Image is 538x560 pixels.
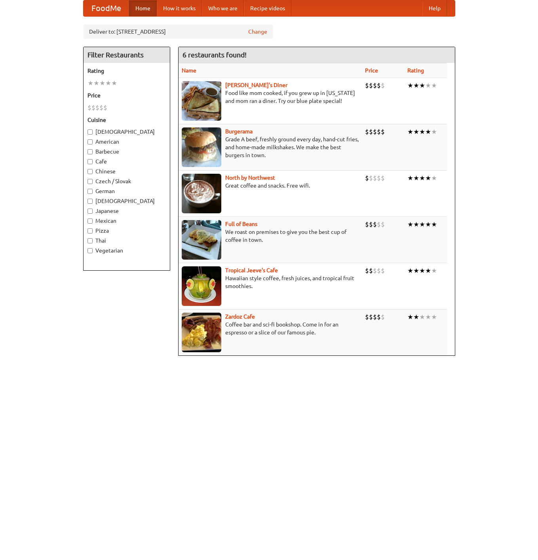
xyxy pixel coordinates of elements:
[381,127,385,136] li: $
[369,313,373,321] li: $
[365,313,369,321] li: $
[103,103,107,112] li: $
[87,237,166,245] label: Thai
[373,266,377,275] li: $
[377,174,381,182] li: $
[87,116,166,124] h5: Cuisine
[225,82,287,88] a: [PERSON_NAME]'s Diner
[202,0,244,16] a: Who we are
[225,221,257,227] a: Full of Beans
[425,220,431,229] li: ★
[431,81,437,90] li: ★
[87,238,93,243] input: Thai
[87,167,166,175] label: Chinese
[377,220,381,229] li: $
[87,209,93,214] input: Japanese
[95,103,99,112] li: $
[407,67,424,74] a: Rating
[381,81,385,90] li: $
[377,127,381,136] li: $
[182,135,359,159] p: Grade A beef, freshly ground every day, hand-cut fries, and home-made milkshakes. We make the bes...
[87,217,166,225] label: Mexican
[373,174,377,182] li: $
[182,81,221,121] img: sallys.jpg
[381,220,385,229] li: $
[365,174,369,182] li: $
[87,197,166,205] label: [DEMOGRAPHIC_DATA]
[83,25,273,39] div: Deliver to: [STREET_ADDRESS]
[182,274,359,290] p: Hawaiian style coffee, fresh juices, and tropical fruit smoothies.
[365,266,369,275] li: $
[425,127,431,136] li: ★
[377,313,381,321] li: $
[99,103,103,112] li: $
[87,91,166,99] h5: Price
[407,220,413,229] li: ★
[413,220,419,229] li: ★
[425,174,431,182] li: ★
[87,148,166,156] label: Barbecue
[182,266,221,306] img: jeeves.jpg
[431,127,437,136] li: ★
[87,247,166,254] label: Vegetarian
[373,81,377,90] li: $
[182,174,221,213] img: north.jpg
[87,103,91,112] li: $
[365,67,378,74] a: Price
[182,67,196,74] a: Name
[87,227,166,235] label: Pizza
[419,81,425,90] li: ★
[377,266,381,275] li: $
[84,0,129,16] a: FoodMe
[91,103,95,112] li: $
[419,266,425,275] li: ★
[87,207,166,215] label: Japanese
[225,128,253,135] b: Burgerama
[431,220,437,229] li: ★
[407,174,413,182] li: ★
[407,266,413,275] li: ★
[413,127,419,136] li: ★
[407,81,413,90] li: ★
[225,267,278,273] a: Tropical Jeeve's Cafe
[373,127,377,136] li: $
[87,169,93,174] input: Chinese
[87,67,166,75] h5: Rating
[129,0,157,16] a: Home
[422,0,447,16] a: Help
[431,266,437,275] li: ★
[244,0,291,16] a: Recipe videos
[87,177,166,185] label: Czech / Slovak
[365,81,369,90] li: $
[419,174,425,182] li: ★
[182,220,221,260] img: beans.jpg
[87,79,93,87] li: ★
[182,182,359,190] p: Great coffee and snacks. Free wifi.
[182,313,221,352] img: zardoz.jpg
[157,0,202,16] a: How it works
[425,81,431,90] li: ★
[87,187,166,195] label: German
[225,313,255,320] a: Zardoz Cafe
[373,220,377,229] li: $
[99,79,105,87] li: ★
[369,81,373,90] li: $
[182,228,359,244] p: We roast on premises to give you the best cup of coffee in town.
[105,79,111,87] li: ★
[248,28,267,36] a: Change
[381,313,385,321] li: $
[225,175,275,181] a: North by Northwest
[183,51,247,59] ng-pluralize: 6 restaurants found!
[431,174,437,182] li: ★
[87,179,93,184] input: Czech / Slovak
[87,218,93,224] input: Mexican
[182,127,221,167] img: burgerama.jpg
[84,47,170,63] h4: Filter Restaurants
[381,266,385,275] li: $
[87,138,166,146] label: American
[87,158,166,165] label: Cafe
